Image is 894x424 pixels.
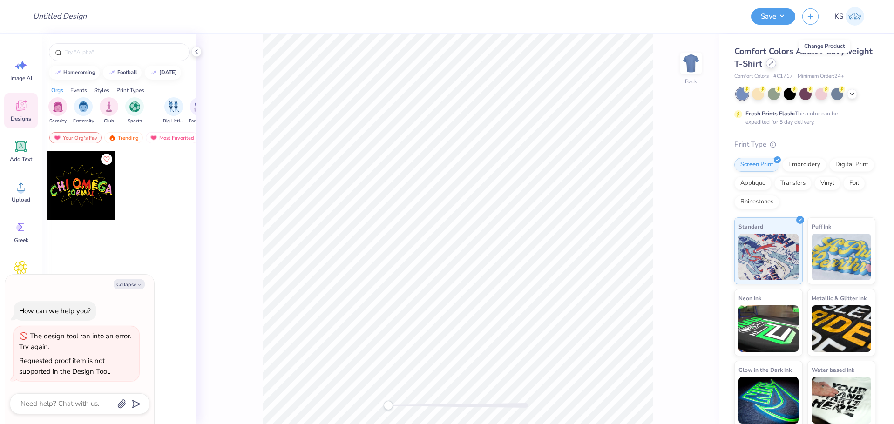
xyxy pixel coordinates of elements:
[100,97,118,125] div: filter for Club
[11,115,31,122] span: Designs
[751,8,795,25] button: Save
[19,306,91,316] div: How can we help you?
[104,101,114,112] img: Club Image
[48,97,67,125] button: filter button
[150,135,157,141] img: most_fav.gif
[94,86,109,94] div: Styles
[146,132,198,143] div: Most Favorited
[812,234,872,280] img: Puff Ink
[63,70,95,75] div: homecoming
[19,331,131,351] div: The design tool ran into an error. Try again.
[12,196,30,203] span: Upload
[104,132,143,143] div: Trending
[163,97,184,125] button: filter button
[384,401,393,410] div: Accessibility label
[54,70,61,75] img: trend_line.gif
[53,101,63,112] img: Sorority Image
[738,305,799,352] img: Neon Ink
[734,139,875,150] div: Print Type
[734,176,772,190] div: Applique
[49,118,67,125] span: Sorority
[49,66,100,80] button: homecoming
[48,97,67,125] div: filter for Sorority
[64,47,183,57] input: Try "Alpha"
[189,118,210,125] span: Parent's Weekend
[738,377,799,424] img: Glow in the Dark Ink
[14,236,28,244] span: Greek
[125,97,144,125] div: filter for Sports
[26,7,94,26] input: Untitled Design
[150,70,157,75] img: trend_line.gif
[125,97,144,125] button: filter button
[745,109,860,126] div: This color can be expedited for 5 day delivery.
[145,66,181,80] button: [DATE]
[734,46,873,69] span: Comfort Colors Adult Heavyweight T-Shirt
[812,377,872,424] img: Water based Ink
[734,195,779,209] div: Rhinestones
[738,234,799,280] img: Standard
[812,365,854,375] span: Water based Ink
[782,158,826,172] div: Embroidery
[49,132,102,143] div: Your Org's Fav
[117,70,137,75] div: football
[10,74,32,82] span: Image AI
[100,97,118,125] button: filter button
[812,293,867,303] span: Metallic & Glitter Ink
[10,155,32,163] span: Add Text
[829,158,874,172] div: Digital Print
[738,365,792,375] span: Glow in the Dark Ink
[843,176,865,190] div: Foil
[70,86,87,94] div: Events
[163,118,184,125] span: Big Little Reveal
[128,118,142,125] span: Sports
[846,7,864,26] img: Kath Sales
[812,222,831,231] span: Puff Ink
[108,135,116,141] img: trending.gif
[104,118,114,125] span: Club
[812,305,872,352] img: Metallic & Glitter Ink
[814,176,840,190] div: Vinyl
[163,97,184,125] div: filter for Big Little Reveal
[73,97,94,125] div: filter for Fraternity
[189,97,210,125] div: filter for Parent's Weekend
[738,222,763,231] span: Standard
[685,77,697,86] div: Back
[834,11,843,22] span: KS
[774,176,812,190] div: Transfers
[101,154,112,165] button: Like
[114,279,145,289] button: Collapse
[54,135,61,141] img: most_fav.gif
[73,97,94,125] button: filter button
[773,73,793,81] span: # C1717
[734,73,769,81] span: Comfort Colors
[799,40,850,53] div: Change Product
[103,66,142,80] button: football
[189,97,210,125] button: filter button
[169,101,179,112] img: Big Little Reveal Image
[51,86,63,94] div: Orgs
[798,73,844,81] span: Minimum Order: 24 +
[78,101,88,112] img: Fraternity Image
[73,118,94,125] span: Fraternity
[159,70,177,75] div: halloween
[830,7,868,26] a: KS
[19,356,110,376] div: Requested proof item is not supported in the Design Tool.
[116,86,144,94] div: Print Types
[738,293,761,303] span: Neon Ink
[108,70,115,75] img: trend_line.gif
[745,110,795,117] strong: Fresh Prints Flash:
[194,101,205,112] img: Parent's Weekend Image
[734,158,779,172] div: Screen Print
[682,54,700,73] img: Back
[129,101,140,112] img: Sports Image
